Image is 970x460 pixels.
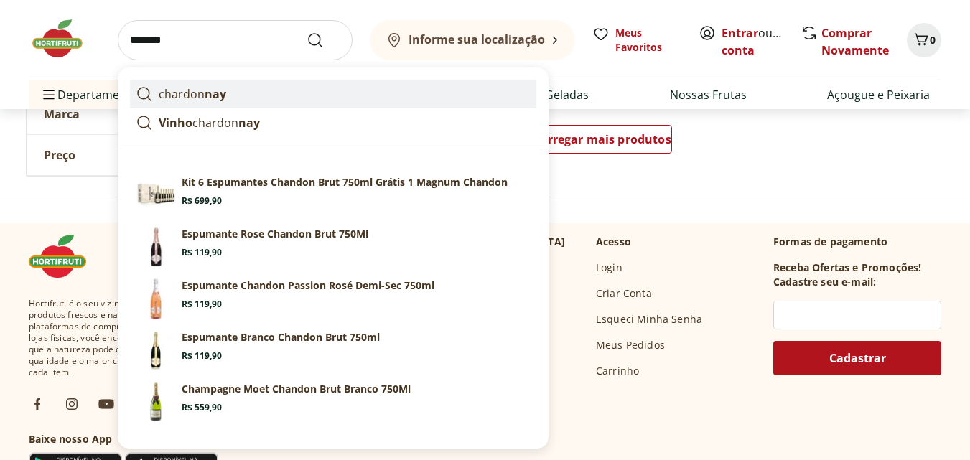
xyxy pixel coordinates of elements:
[409,32,545,47] b: Informe sua localização
[821,25,889,58] a: Comprar Novamente
[98,395,115,413] img: ytb
[130,169,536,221] a: Kit 6 Espumantes Chandon Brut 750ml Grátis 1 Magnum ChandonR$ 699,90
[182,382,411,396] p: Champagne Moet Chandon Brut Branco 750Ml
[532,125,672,159] a: Carregar mais produtos
[130,80,536,108] a: chardonnay
[182,227,368,241] p: Espumante Rose Chandon Brut 750Ml
[182,330,380,344] p: Espumante Branco Chandon Brut 750ml
[40,78,57,112] button: Menu
[29,17,101,60] img: Hortifruti
[130,376,536,428] a: Champagne Moet Chandon Brut Branco 750MlR$ 559,90
[773,275,876,289] h3: Cadastre seu e-mail:
[130,108,536,137] a: Vinhochardonnay
[773,341,941,375] button: Cadastrar
[182,402,222,413] span: R$ 559,90
[130,324,536,376] a: Espumante Branco Chandon Brut 750mlR$ 119,90
[615,26,681,55] span: Meus Favoritos
[596,235,631,249] p: Acesso
[182,175,508,189] p: Kit 6 Espumantes Chandon Brut 750ml Grátis 1 Magnum Chandon
[29,432,218,446] h3: Baixe nosso App
[370,20,575,60] button: Informe sua localização
[722,25,801,58] a: Criar conta
[159,85,226,103] p: chardon
[130,273,536,324] a: Espumante Chandon Passion Rosé Demi-Sec 750mlR$ 119,90
[533,133,671,145] span: Carregar mais produtos
[159,114,260,131] p: chardon
[182,247,222,258] span: R$ 119,90
[159,115,192,131] strong: Vinho
[182,350,222,362] span: R$ 119,90
[27,135,242,175] button: Preço
[182,278,434,293] p: Espumante Chandon Passion Rosé Demi-Sec 750ml
[29,235,101,278] img: Hortifruti
[205,86,226,102] strong: nay
[29,298,218,378] span: Hortifruti é o seu vizinho especialista em produtos frescos e naturais. Nas nossas plataformas de...
[29,395,46,413] img: fb
[596,338,665,352] a: Meus Pedidos
[27,94,242,134] button: Marca
[930,33,936,47] span: 0
[182,195,222,207] span: R$ 699,90
[136,227,176,267] img: Principal
[238,115,260,131] strong: nay
[670,86,747,103] a: Nossas Frutas
[722,24,785,59] span: ou
[827,86,930,103] a: Açougue e Peixaria
[182,299,222,310] span: R$ 119,90
[40,78,144,112] span: Departamentos
[596,312,702,327] a: Esqueci Minha Senha
[773,235,941,249] p: Formas de pagamento
[63,395,80,413] img: ig
[44,107,80,121] span: Marca
[596,286,652,301] a: Criar Conta
[118,20,353,60] input: search
[592,26,681,55] a: Meus Favoritos
[596,260,622,275] a: Login
[44,148,75,162] span: Preço
[307,32,341,49] button: Submit Search
[773,260,921,275] h3: Receba Ofertas e Promoções!
[722,25,758,41] a: Entrar
[130,221,536,273] a: PrincipalEspumante Rose Chandon Brut 750MlR$ 119,90
[907,23,941,57] button: Carrinho
[829,352,886,364] span: Cadastrar
[596,364,639,378] a: Carrinho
